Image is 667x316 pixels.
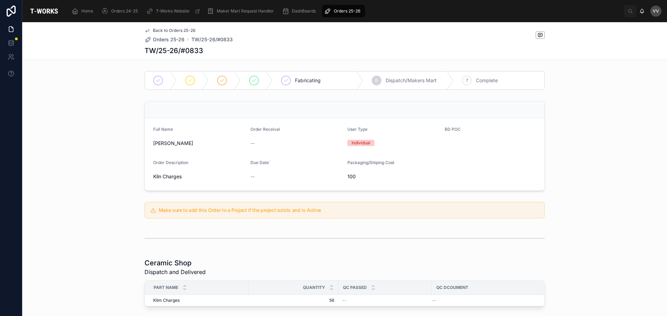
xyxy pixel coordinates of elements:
span: Kilm Charges [153,298,180,303]
span: 6 [375,78,378,83]
span: VV [653,8,659,14]
span: T-Works Website [156,8,189,14]
span: Fabricating [295,77,321,84]
span: 100 [347,173,439,180]
span: Part Name [154,285,178,290]
span: QC Dcoument [436,285,468,290]
span: -- [343,298,347,303]
span: DashBoards [292,8,316,14]
a: DashBoards [280,5,321,17]
span: QC Passed [343,285,367,290]
h5: Make sure to add this Order to a Project if the project exists and is Active [159,208,539,213]
span: Kiln Charges [153,173,245,180]
span: Orders 24-25 [111,8,138,14]
a: Orders 25-26 [322,5,365,17]
span: Full Name [153,127,173,132]
span: Dispatch/Makers Mart [386,77,437,84]
span: Quantity [303,285,325,290]
span: -- [250,173,255,180]
span: User Type [347,127,368,132]
span: -- [432,298,436,303]
a: Orders 25-26 [145,36,184,43]
span: Maker Mart Request Handler [217,8,274,14]
a: Orders 24-25 [99,5,143,17]
span: Complete [476,77,498,84]
span: Back to Orders 25-26 [153,28,196,33]
span: -- [250,140,255,147]
a: TW/25-26/#0833 [191,36,233,43]
a: Back to Orders 25-26 [145,28,196,33]
a: -- [343,298,428,303]
h1: Ceramic Shop [145,258,206,268]
a: Home [69,5,98,17]
span: BD POC [445,127,461,132]
a: -- [432,298,536,303]
span: Packaging/Shiping Cost [347,160,394,165]
h1: TW/25-26/#0833 [145,46,203,55]
a: T-Works Website [144,5,204,17]
span: Orders 25-26 [334,8,360,14]
img: App logo [28,6,60,17]
span: 7 [466,78,468,83]
div: Individual [352,140,370,146]
span: Dispatch and Delivered [145,268,206,276]
span: Due Date` [250,160,270,165]
span: Order Description [153,160,188,165]
span: Home [81,8,93,14]
a: Kilm Charges [153,298,245,303]
div: scrollable content [66,3,624,19]
span: Order Receival [250,127,280,132]
a: 56 [253,298,334,303]
span: [PERSON_NAME] [153,140,245,147]
span: Orders 25-26 [153,36,184,43]
a: Maker Mart Request Handler [205,5,279,17]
